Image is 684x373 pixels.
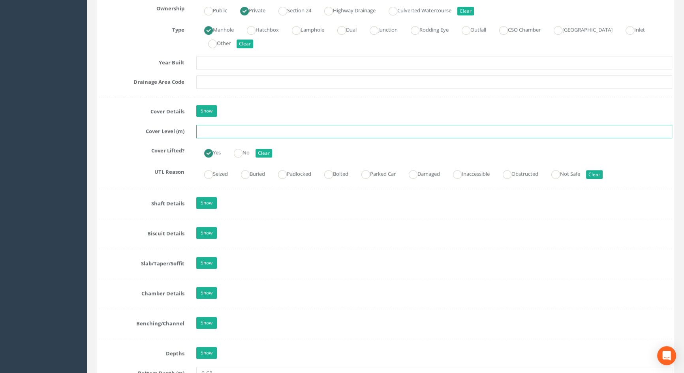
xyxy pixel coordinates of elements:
[196,347,217,359] a: Show
[93,257,190,267] label: Slab/Taper/Soffit
[362,23,398,35] label: Junction
[93,75,190,86] label: Drainage Area Code
[93,125,190,135] label: Cover Level (m)
[353,167,396,179] label: Parked Car
[457,7,474,15] button: Clear
[93,23,190,34] label: Type
[546,23,613,35] label: [GEOGRAPHIC_DATA]
[226,146,250,157] label: No
[196,4,227,15] label: Public
[381,4,451,15] label: Culverted Watercourse
[93,347,190,357] label: Depths
[232,4,265,15] label: Private
[93,287,190,297] label: Chamber Details
[491,23,541,35] label: CSO Chamber
[316,167,348,179] label: Bolted
[586,170,603,179] button: Clear
[93,56,190,66] label: Year Built
[445,167,490,179] label: Inaccessible
[657,346,676,365] div: Open Intercom Messenger
[196,105,217,117] a: Show
[196,287,217,299] a: Show
[196,23,234,35] label: Manhole
[93,165,190,176] label: UTL Reason
[196,227,217,239] a: Show
[495,167,538,179] label: Obstructed
[93,144,190,154] label: Cover Lifted?
[543,167,580,179] label: Not Safe
[401,167,440,179] label: Damaged
[284,23,324,35] label: Lamphole
[256,149,272,157] button: Clear
[329,23,357,35] label: Dual
[196,317,217,329] a: Show
[233,167,265,179] label: Buried
[196,167,228,179] label: Seized
[200,37,231,48] label: Other
[93,105,190,115] label: Cover Details
[454,23,486,35] label: Outfall
[239,23,279,35] label: Hatchbox
[271,4,311,15] label: Section 24
[316,4,376,15] label: Highway Drainage
[93,2,190,12] label: Ownership
[403,23,449,35] label: Rodding Eye
[270,167,311,179] label: Padlocked
[93,317,190,327] label: Benching/Channel
[196,197,217,209] a: Show
[196,257,217,269] a: Show
[93,227,190,237] label: Biscuit Details
[93,197,190,207] label: Shaft Details
[237,39,253,48] button: Clear
[618,23,645,35] label: Inlet
[196,146,221,157] label: Yes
